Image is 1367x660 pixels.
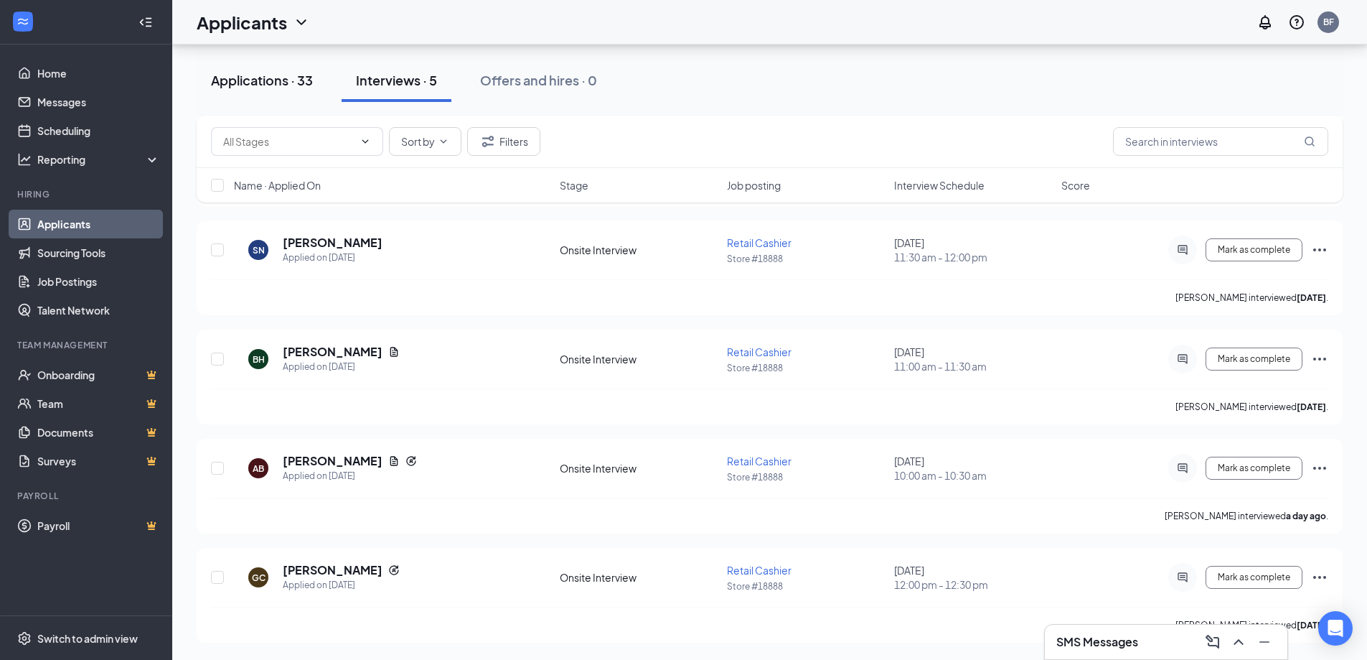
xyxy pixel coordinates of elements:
b: a day ago [1286,511,1326,521]
button: Mark as complete [1206,348,1302,371]
svg: Settings [17,631,32,646]
b: [DATE] [1297,292,1326,303]
div: BH [253,353,265,366]
div: [DATE] [894,236,1053,264]
a: Home [37,59,160,88]
div: [DATE] [894,563,1053,592]
span: Sort by [401,136,435,147]
svg: ChevronDown [438,136,449,147]
p: [PERSON_NAME] interviewed . [1175,619,1328,631]
button: Sort byChevronDown [389,127,461,156]
span: Retail Cashier [727,455,791,468]
div: Offers and hires · 0 [480,71,597,89]
svg: Filter [479,133,497,150]
h5: [PERSON_NAME] [283,235,382,251]
p: Store #18888 [727,580,886,592]
span: Interview Schedule [894,178,985,192]
div: Payroll [17,490,157,502]
p: [PERSON_NAME] interviewed . [1175,292,1328,304]
span: Stage [560,178,588,192]
span: Name · Applied On [234,178,321,192]
span: Score [1061,178,1090,192]
b: [DATE] [1297,620,1326,631]
svg: ChevronDown [360,136,371,147]
div: Onsite Interview [560,243,718,257]
span: 11:00 am - 11:30 am [894,359,1053,373]
svg: Reapply [388,564,400,576]
div: Applied on [DATE] [283,469,417,483]
div: Open Intercom Messenger [1318,611,1353,646]
svg: ActiveChat [1174,244,1191,256]
span: Retail Cashier [727,564,791,577]
button: ChevronUp [1227,631,1250,654]
span: 10:00 am - 10:30 am [894,468,1053,483]
button: Mark as complete [1206,566,1302,589]
span: 12:00 pm - 12:30 pm [894,577,1053,592]
div: Team Management [17,339,157,351]
span: Mark as complete [1218,463,1290,473]
a: Sourcing Tools [37,238,160,267]
span: Mark as complete [1218,572,1290,582]
svg: Document [388,346,400,358]
div: AB [253,463,264,475]
svg: ChevronDown [293,14,310,31]
svg: Reapply [405,455,417,467]
h3: SMS Messages [1056,634,1138,650]
a: Talent Network [37,296,160,325]
svg: Minimize [1256,633,1273,651]
p: Store #18888 [727,253,886,265]
b: [DATE] [1297,401,1326,412]
svg: ActiveChat [1174,353,1191,365]
button: Minimize [1253,631,1276,654]
div: Applied on [DATE] [283,360,400,374]
p: Store #18888 [727,362,886,374]
a: Applicants [37,210,160,238]
a: DocumentsCrown [37,418,160,447]
button: ComposeMessage [1201,631,1224,654]
svg: Analysis [17,152,32,167]
h1: Applicants [197,10,287,34]
p: [PERSON_NAME] interviewed . [1165,510,1328,522]
input: Search in interviews [1113,127,1328,156]
a: SurveysCrown [37,447,160,475]
svg: ActiveChat [1174,572,1191,583]
div: Hiring [17,188,157,200]
svg: ComposeMessage [1204,633,1221,651]
a: Scheduling [37,116,160,145]
svg: Ellipses [1311,241,1328,259]
svg: QuestionInfo [1288,14,1305,31]
div: Applied on [DATE] [283,578,400,592]
h5: [PERSON_NAME] [283,453,382,469]
div: Applied on [DATE] [283,251,382,265]
a: TeamCrown [37,389,160,418]
a: OnboardingCrown [37,361,160,389]
a: Job Postings [37,267,160,296]
svg: Ellipses [1311,460,1328,477]
svg: ActiveChat [1174,463,1191,474]
svg: Document [388,455,400,467]
svg: Notifications [1256,14,1274,31]
svg: MagnifyingGlass [1304,136,1315,147]
div: [DATE] [894,345,1053,373]
span: Retail Cashier [727,345,791,358]
button: Filter Filters [467,127,540,156]
svg: ChevronUp [1230,633,1247,651]
div: Interviews · 5 [356,71,437,89]
div: BF [1323,16,1334,28]
span: Mark as complete [1218,354,1290,364]
div: SN [253,244,265,256]
div: Onsite Interview [560,352,718,366]
div: GC [252,572,266,584]
span: Mark as complete [1218,245,1290,255]
div: Applications · 33 [211,71,313,89]
a: Messages [37,88,160,116]
p: [PERSON_NAME] interviewed . [1175,401,1328,413]
svg: Collapse [138,15,153,29]
button: Mark as complete [1206,457,1302,480]
button: Mark as complete [1206,238,1302,261]
span: Job posting [727,178,781,192]
p: Store #18888 [727,471,886,483]
div: Onsite Interview [560,570,718,585]
div: Reporting [37,152,161,167]
input: All Stages [223,134,354,149]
